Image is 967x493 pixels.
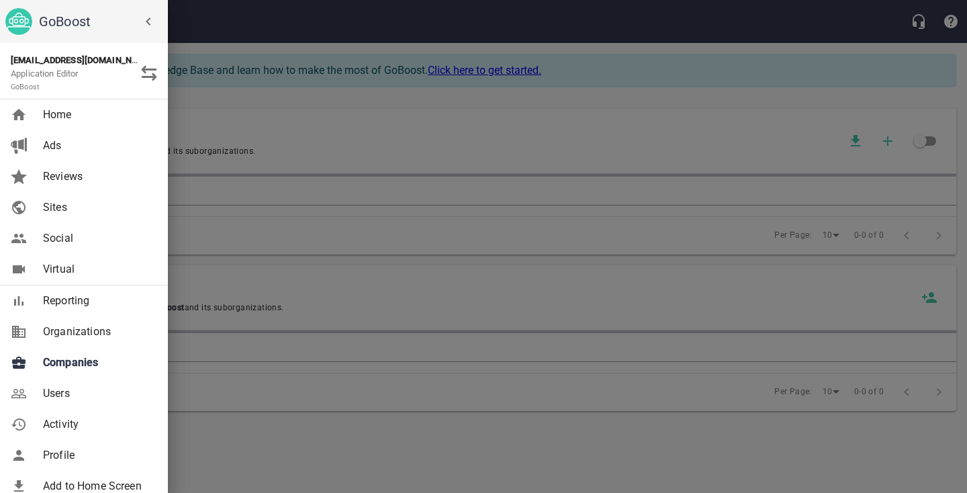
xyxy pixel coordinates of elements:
span: Profile [43,447,152,463]
span: Activity [43,416,152,433]
span: Reviews [43,169,152,185]
h6: GoBoost [39,11,163,32]
span: Virtual [43,261,152,277]
span: Organizations [43,324,152,340]
button: Switch Role [133,57,165,89]
span: Sites [43,199,152,216]
span: Home [43,107,152,123]
span: Reporting [43,293,152,309]
img: go_boost_head.png [5,8,32,35]
span: Companies [43,355,152,371]
span: Social [43,230,152,246]
span: Ads [43,138,152,154]
small: GoBoost [11,83,40,91]
strong: [EMAIL_ADDRESS][DOMAIN_NAME] [11,55,152,65]
span: Users [43,386,152,402]
span: Application Editor [11,69,79,92]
